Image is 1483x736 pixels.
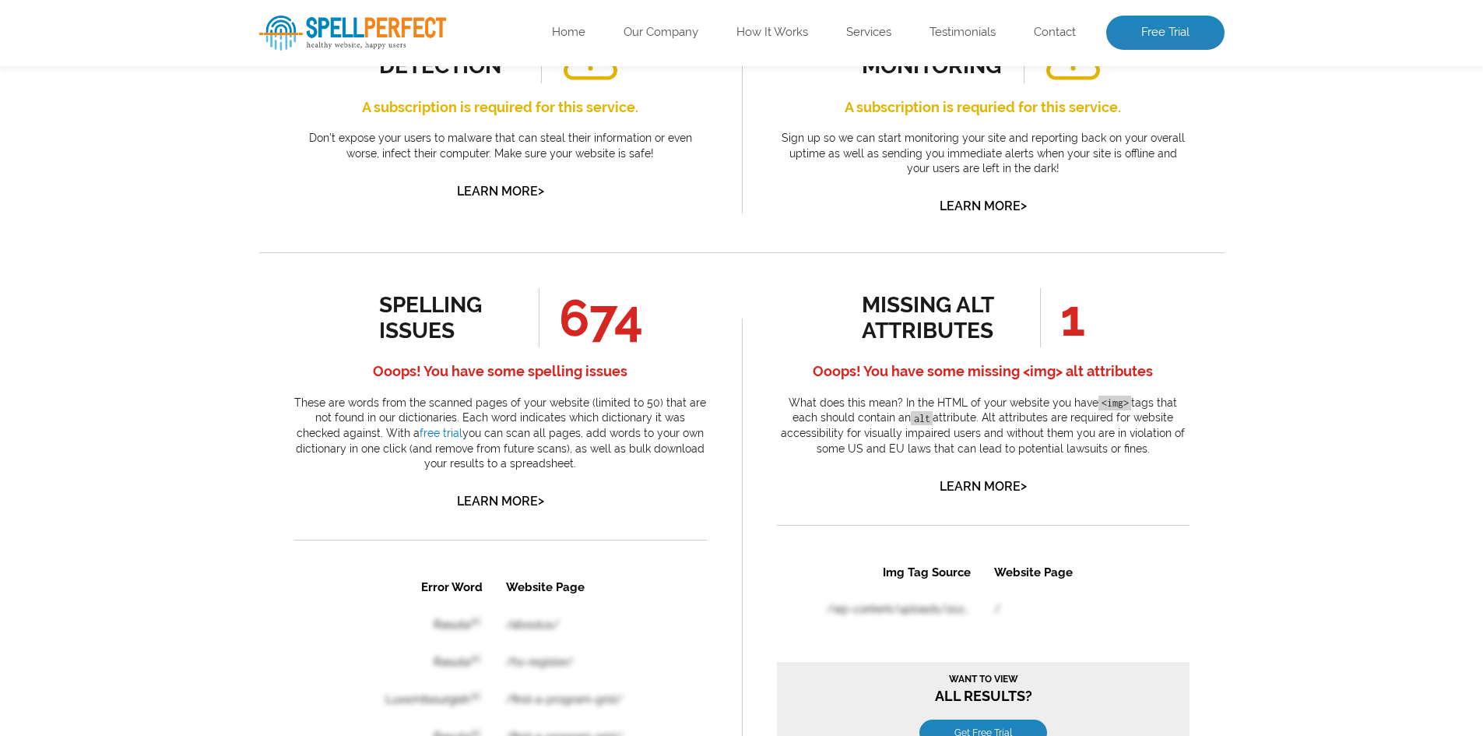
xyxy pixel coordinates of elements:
[1098,396,1131,410] code: <img>
[8,121,405,151] h3: All Results?
[1040,288,1085,347] span: 1
[8,257,405,301] h3: All Results?
[114,450,127,466] a: 2
[624,25,698,40] a: Our Company
[552,25,585,40] a: Home
[136,450,149,466] a: 3
[142,167,270,193] a: Get Free Trial
[846,25,891,40] a: Services
[251,450,265,466] a: 8
[736,25,808,40] a: How It Works
[294,396,707,472] p: These are words from the scanned pages of your website (limited to 50) that are not found in our ...
[379,292,520,343] div: spelling issues
[275,449,290,467] a: 9
[329,450,360,466] a: Next
[1021,475,1027,497] span: >
[1034,25,1076,40] a: Contact
[457,494,544,509] a: Learn More>
[201,2,372,37] th: Website Page
[777,396,1190,456] p: What does this mean? In the HTML of your website you have tags that each should contain an attrib...
[52,450,83,466] a: Prev
[8,121,405,132] span: Want to view
[777,95,1190,120] h4: A subscription is requried for this service.
[159,450,173,466] a: 4
[182,450,196,466] a: 5
[930,25,996,40] a: Testimonials
[259,16,446,51] img: SpellPerfect
[8,257,405,272] span: Want to view
[294,131,707,161] p: Don’t expose your users to malware that can steal their information or even worse, infect their c...
[206,2,329,37] th: Website Page
[40,2,199,37] th: Error Word
[862,292,1003,343] div: missing alt attributes
[539,288,643,347] span: 674
[135,316,277,349] a: Get Free Trial
[538,490,544,512] span: >
[1106,16,1225,50] a: Free Trial
[1021,195,1027,217] span: >
[940,479,1027,494] a: Learn More>
[777,131,1190,177] p: Sign up so we can start monitoring your site and reporting back on your overall uptime as well as...
[199,224,213,241] a: 1
[420,427,462,439] a: free trial
[538,180,544,202] span: >
[777,359,1190,384] h4: Ooops! You have some missing <img> alt attributes
[206,450,220,466] a: 6
[940,199,1027,213] a: Learn More>
[911,411,933,426] code: alt
[294,95,707,120] h4: A subscription is required for this service.
[457,184,544,199] a: Learn More>
[300,450,319,466] a: 10
[229,450,242,466] a: 7
[294,359,707,384] h4: Ooops! You have some spelling issues
[92,450,104,466] a: 1
[2,2,205,37] th: Img Tag Source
